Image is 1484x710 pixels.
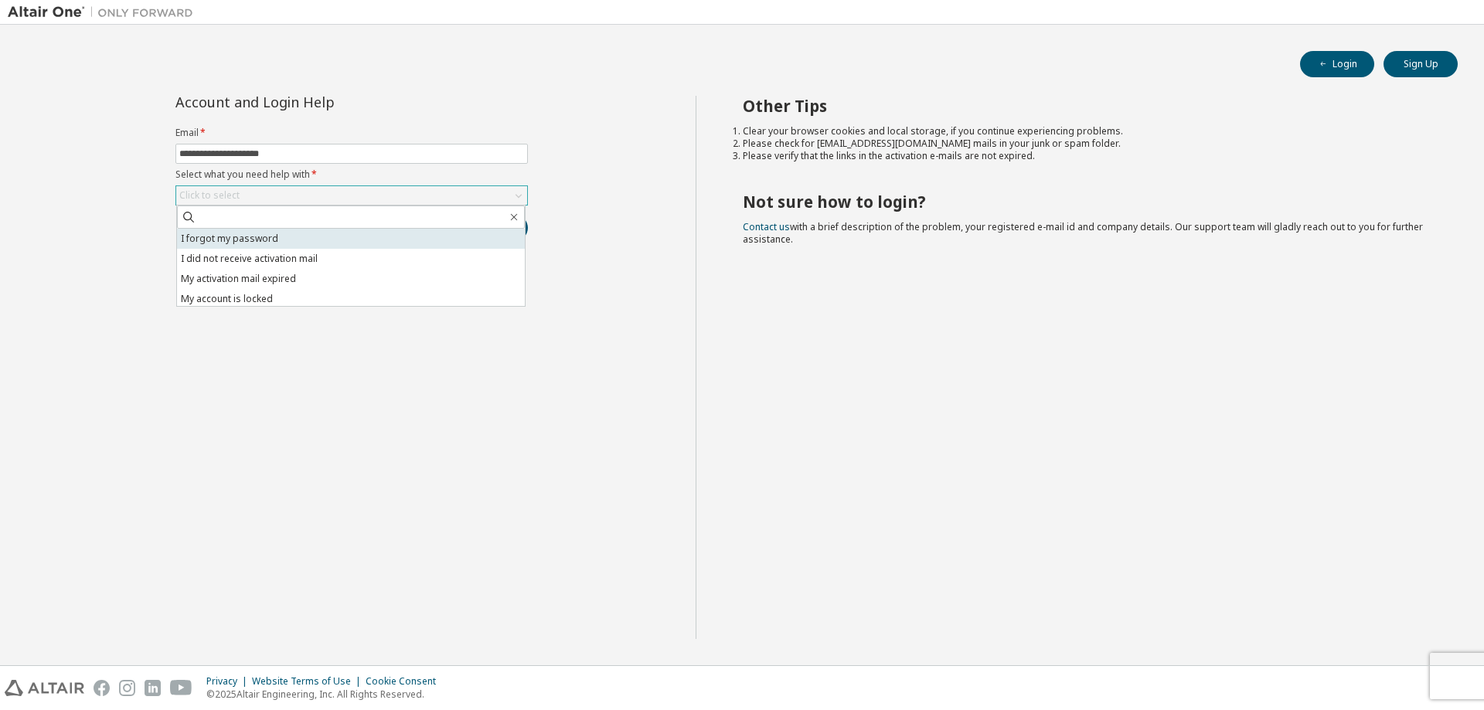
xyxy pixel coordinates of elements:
[5,680,84,696] img: altair_logo.svg
[743,220,790,233] a: Contact us
[170,680,192,696] img: youtube.svg
[366,675,445,688] div: Cookie Consent
[175,127,528,139] label: Email
[179,189,240,202] div: Click to select
[743,138,1431,150] li: Please check for [EMAIL_ADDRESS][DOMAIN_NAME] mails in your junk or spam folder.
[94,680,110,696] img: facebook.svg
[206,675,252,688] div: Privacy
[175,96,458,108] div: Account and Login Help
[1300,51,1374,77] button: Login
[743,96,1431,116] h2: Other Tips
[1384,51,1458,77] button: Sign Up
[743,220,1423,246] span: with a brief description of the problem, your registered e-mail id and company details. Our suppo...
[252,675,366,688] div: Website Terms of Use
[8,5,201,20] img: Altair One
[175,168,528,181] label: Select what you need help with
[145,680,161,696] img: linkedin.svg
[119,680,135,696] img: instagram.svg
[743,125,1431,138] li: Clear your browser cookies and local storage, if you continue experiencing problems.
[177,229,525,249] li: I forgot my password
[743,150,1431,162] li: Please verify that the links in the activation e-mails are not expired.
[206,688,445,701] p: © 2025 Altair Engineering, Inc. All Rights Reserved.
[176,186,527,205] div: Click to select
[743,192,1431,212] h2: Not sure how to login?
